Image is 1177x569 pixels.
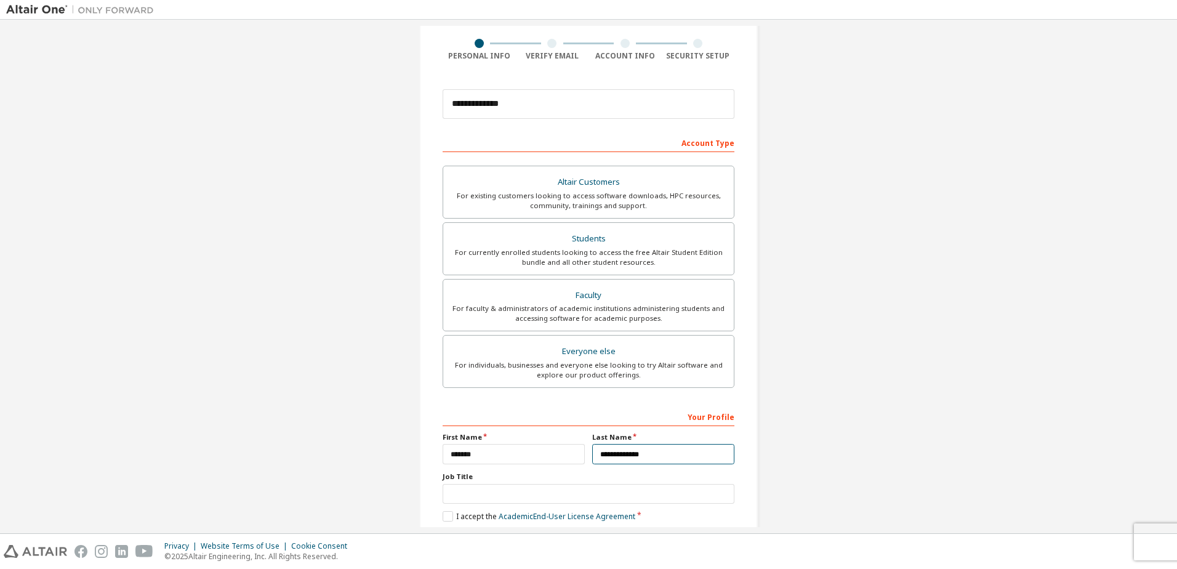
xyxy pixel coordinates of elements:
div: Students [451,230,726,248]
img: instagram.svg [95,545,108,558]
div: For currently enrolled students looking to access the free Altair Student Edition bundle and all ... [451,248,726,267]
div: Personal Info [443,51,516,61]
img: youtube.svg [135,545,153,558]
img: linkedin.svg [115,545,128,558]
label: Last Name [592,432,734,442]
p: © 2025 Altair Engineering, Inc. All Rights Reserved. [164,551,355,562]
div: Website Terms of Use [201,541,291,551]
div: Your Profile [443,406,734,426]
img: Altair One [6,4,160,16]
label: First Name [443,432,585,442]
div: For faculty & administrators of academic institutions administering students and accessing softwa... [451,304,726,323]
img: altair_logo.svg [4,545,67,558]
label: Job Title [443,472,734,482]
a: Academic End-User License Agreement [499,511,635,522]
div: Verify Email [516,51,589,61]
div: Altair Customers [451,174,726,191]
div: Account Info [588,51,662,61]
div: Everyone else [451,343,726,360]
div: Cookie Consent [291,541,355,551]
div: Faculty [451,287,726,304]
div: Privacy [164,541,201,551]
div: Account Type [443,132,734,152]
img: facebook.svg [74,545,87,558]
div: Security Setup [662,51,735,61]
div: For individuals, businesses and everyone else looking to try Altair software and explore our prod... [451,360,726,380]
label: I accept the [443,511,635,522]
div: For existing customers looking to access software downloads, HPC resources, community, trainings ... [451,191,726,211]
